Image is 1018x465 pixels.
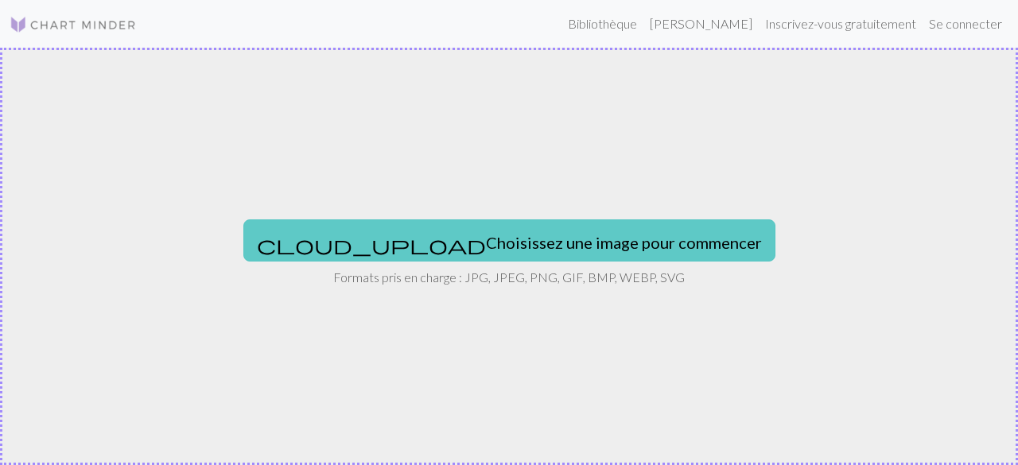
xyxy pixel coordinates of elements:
[650,16,752,31] font: [PERSON_NAME]
[333,269,685,285] font: Formats pris en charge : JPG, JPEG, PNG, GIF, BMP, WEBP, SVG
[929,16,1002,31] font: Se connecter
[643,8,759,40] a: [PERSON_NAME]
[765,16,916,31] font: Inscrivez-vous gratuitement
[568,16,637,31] font: Bibliothèque
[243,219,775,261] button: Choisissez une image pour commencer
[486,233,762,252] font: Choisissez une image pour commencer
[759,8,923,40] a: Inscrivez-vous gratuitement
[10,15,137,34] img: Logo
[257,234,486,256] span: cloud_upload
[923,8,1008,40] a: Se connecter
[561,8,643,40] a: Bibliothèque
